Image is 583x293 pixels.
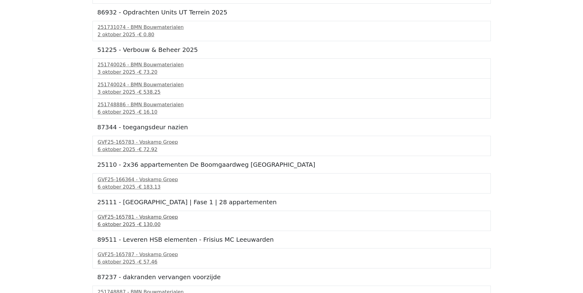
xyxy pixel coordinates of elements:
[98,88,486,96] div: 3 oktober 2025 -
[98,176,486,183] div: GVF25-166364 - Voskamp Groep
[98,81,486,96] a: 251740024 - BMN Bouwmaterialen3 oktober 2025 -€ 538.25
[98,61,486,68] div: 251740026 - BMN Bouwmaterialen
[98,68,486,76] div: 3 oktober 2025 -
[97,123,486,131] h5: 87344 - toegangsdeur nazien
[139,221,160,227] span: € 130.00
[98,221,486,228] div: 6 oktober 2025 -
[98,31,486,38] div: 2 oktober 2025 -
[139,259,157,265] span: € 57.46
[98,139,486,153] a: GVF25-165783 - Voskamp Groep6 oktober 2025 -€ 72.92
[98,146,486,153] div: 6 oktober 2025 -
[98,108,486,116] div: 6 oktober 2025 -
[98,101,486,108] div: 251748886 - BMN Bouwmaterialen
[98,251,486,258] div: GVF25-165787 - Voskamp Groep
[139,69,157,75] span: € 73.20
[98,183,486,191] div: 6 oktober 2025 -
[97,273,486,281] h5: 87237 - dakranden vervangen voorzijde
[139,146,157,152] span: € 72.92
[98,213,486,228] a: GVF25-165781 - Voskamp Groep6 oktober 2025 -€ 130.00
[98,176,486,191] a: GVF25-166364 - Voskamp Groep6 oktober 2025 -€ 183.13
[139,32,154,37] span: € 0.80
[97,161,486,168] h5: 25110 - 2x36 appartementen De Boomgaardweg [GEOGRAPHIC_DATA]
[98,61,486,76] a: 251740026 - BMN Bouwmaterialen3 oktober 2025 -€ 73.20
[98,258,486,266] div: 6 oktober 2025 -
[98,24,486,38] a: 251731074 - BMN Bouwmaterialen2 oktober 2025 -€ 0.80
[98,213,486,221] div: GVF25-165781 - Voskamp Groep
[97,198,486,206] h5: 25111 - [GEOGRAPHIC_DATA] | Fase 1 | 28 appartementen
[97,9,486,16] h5: 86932 - Opdrachten Units UT Terrein 2025
[139,184,160,190] span: € 183.13
[139,89,160,95] span: € 538.25
[97,236,486,243] h5: 89511 - Leveren HSB elementen - Frisius MC Leeuwarden
[98,24,486,31] div: 251731074 - BMN Bouwmaterialen
[98,101,486,116] a: 251748886 - BMN Bouwmaterialen6 oktober 2025 -€ 16.10
[97,46,486,53] h5: 51225 - Verbouw & Beheer 2025
[139,109,157,115] span: € 16.10
[98,251,486,266] a: GVF25-165787 - Voskamp Groep6 oktober 2025 -€ 57.46
[98,81,486,88] div: 251740024 - BMN Bouwmaterialen
[98,139,486,146] div: GVF25-165783 - Voskamp Groep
